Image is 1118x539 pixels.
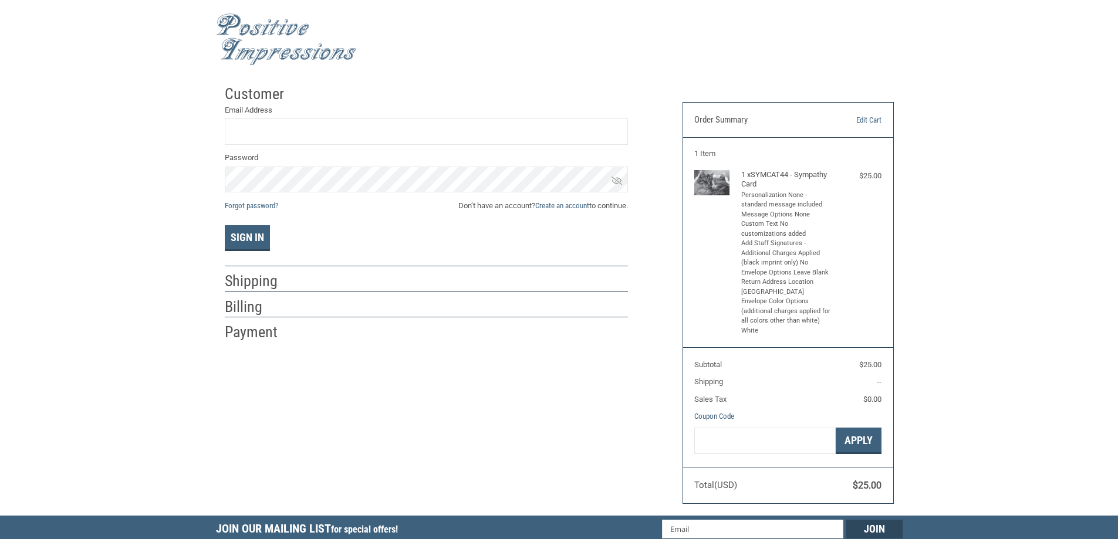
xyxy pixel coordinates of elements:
[225,297,293,317] h2: Billing
[694,428,836,454] input: Gift Certificate or Coupon Code
[216,13,357,66] img: Positive Impressions
[836,428,881,454] button: Apply
[331,524,398,535] span: for special offers!
[225,323,293,342] h2: Payment
[741,170,832,189] h4: 1 x SYMCAT44 - Sympathy Card
[863,395,881,404] span: $0.00
[741,239,832,268] li: Add Staff Signatures - Additional Charges Applied (black imprint only) No
[741,297,832,335] li: Envelope Color Options (additional charges applied for all colors other than white) White
[694,149,881,158] h3: 1 Item
[859,360,881,369] span: $25.00
[741,268,832,278] li: Envelope Options Leave Blank
[225,152,628,164] label: Password
[225,104,628,116] label: Email Address
[225,84,293,104] h2: Customer
[225,272,293,291] h2: Shipping
[225,201,278,210] a: Forgot password?
[535,201,589,210] a: Create an account
[822,114,881,126] a: Edit Cart
[694,480,737,490] span: Total (USD)
[694,377,723,386] span: Shipping
[853,480,881,491] span: $25.00
[694,412,734,421] a: Coupon Code
[694,360,722,369] span: Subtotal
[741,210,832,220] li: Message Options None
[662,520,843,538] input: Email
[846,520,903,538] input: Join
[877,377,881,386] span: --
[225,225,270,251] button: Sign In
[741,277,832,297] li: Return Address Location [GEOGRAPHIC_DATA]
[458,200,628,212] span: Don’t have an account? to continue.
[694,395,727,404] span: Sales Tax
[741,219,832,239] li: Custom Text No customizations added
[835,170,881,182] div: $25.00
[694,114,822,126] h3: Order Summary
[741,191,832,210] li: Personalization None - standard message included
